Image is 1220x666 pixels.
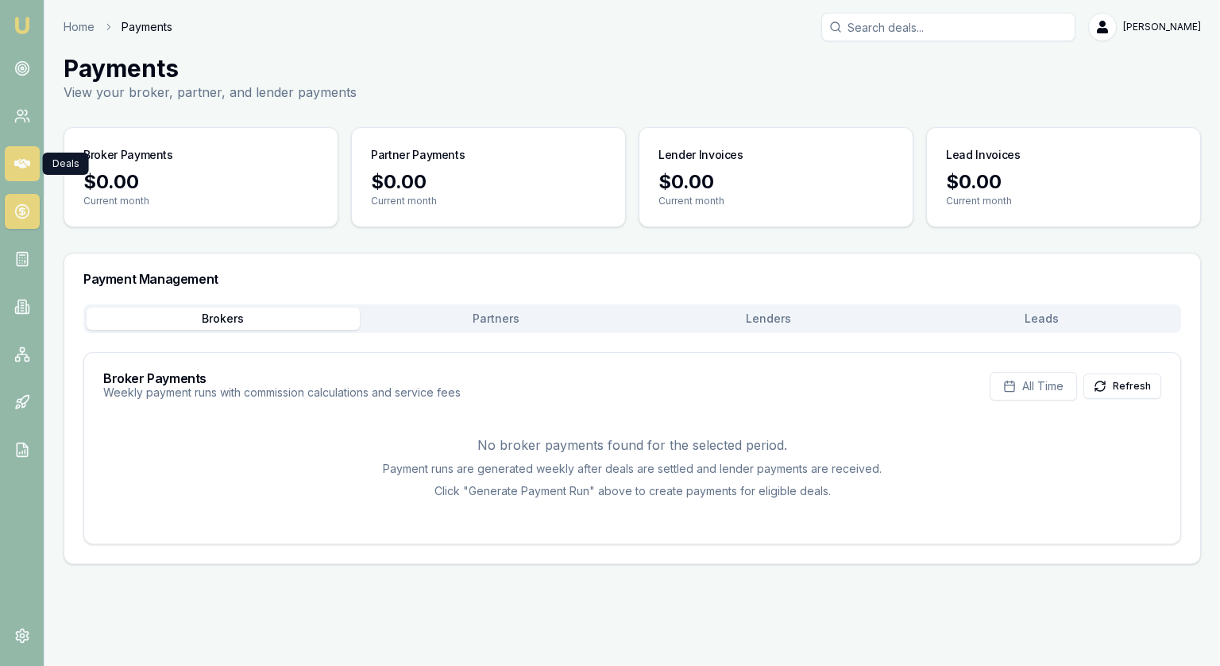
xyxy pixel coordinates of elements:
button: All Time [990,372,1077,401]
img: emu-icon-u.png [13,16,32,35]
h3: Broker Payments [103,372,461,385]
div: $0.00 [946,169,1181,195]
p: Current month [658,195,894,207]
p: Weekly payment runs with commission calculations and service fees [103,385,461,401]
div: $0.00 [658,169,894,195]
nav: breadcrumb [64,19,172,35]
h3: Payment Management [83,273,1181,285]
h3: Partner Payments [371,147,465,163]
div: $0.00 [83,169,319,195]
button: Refresh [1083,374,1161,399]
h3: Broker Payments [83,147,173,163]
p: No broker payments found for the selected period. [103,436,1161,455]
h3: Lender Invoices [658,147,743,163]
span: Payments [122,19,172,35]
h1: Payments [64,54,357,83]
p: Current month [946,195,1181,207]
span: All Time [1022,378,1064,394]
button: Lenders [632,308,905,330]
button: Leads [905,308,1179,330]
p: Payment runs are generated weekly after deals are settled and lender payments are received. [103,461,1161,477]
p: View your broker, partner, and lender payments [64,83,357,102]
p: Current month [371,195,606,207]
p: Current month [83,195,319,207]
p: Click "Generate Payment Run" above to create payments for eligible deals. [103,483,1161,499]
span: [PERSON_NAME] [1123,21,1201,33]
button: Brokers [87,308,360,330]
input: Search deals [821,13,1075,41]
div: $0.00 [371,169,606,195]
button: Partners [360,308,633,330]
a: Home [64,19,95,35]
div: Deals [43,153,89,175]
h3: Lead Invoices [946,147,1020,163]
